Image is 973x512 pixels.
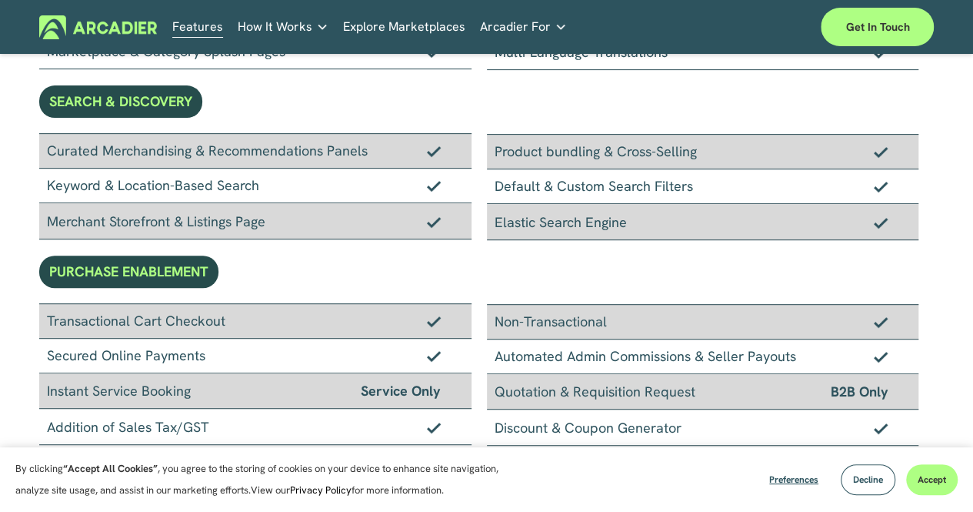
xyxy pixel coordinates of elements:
[427,350,441,361] img: Checkmark
[853,474,883,486] span: Decline
[480,15,567,39] a: folder dropdown
[487,169,919,204] div: Default & Custom Search Filters
[758,464,830,495] button: Preferences
[427,422,441,433] img: Checkmark
[874,316,888,327] img: Checkmark
[39,409,472,445] div: Addition of Sales Tax/GST
[39,133,472,169] div: Curated Merchandising & Recommendations Panels
[487,374,919,410] div: Quotation & Requisition Request
[39,169,472,203] div: Keyword & Location-Based Search
[172,15,223,39] a: Features
[874,181,888,192] img: Checkmark
[63,462,158,475] strong: “Accept All Cookies”
[427,316,441,326] img: Checkmark
[830,380,888,403] span: B2B Only
[39,85,202,118] div: SEARCH & DISCOVERY
[290,484,352,497] a: Privacy Policy
[39,256,218,288] div: PURCHASE ENABLEMENT
[841,464,895,495] button: Decline
[39,303,472,339] div: Transactional Cart Checkout
[896,438,973,512] div: Widget de chat
[238,16,312,38] span: How It Works
[874,423,888,433] img: Checkmark
[487,304,919,340] div: Non-Transactional
[487,204,919,240] div: Elastic Search Engine
[343,15,465,39] a: Explore Marketplaces
[39,15,157,39] img: Arcadier
[487,410,919,446] div: Discount & Coupon Generator
[896,438,973,512] iframe: Chat Widget
[874,351,888,362] img: Checkmark
[39,339,472,373] div: Secured Online Payments
[480,16,551,38] span: Arcadier For
[15,458,515,501] p: By clicking , you agree to the storing of cookies on your device to enhance site navigation, anal...
[821,8,934,46] a: Get in touch
[427,216,441,227] img: Checkmark
[874,146,888,157] img: Checkmark
[487,134,919,169] div: Product bundling & Cross-Selling
[874,217,888,228] img: Checkmark
[238,15,328,39] a: folder dropdown
[427,146,441,156] img: Checkmark
[39,203,472,239] div: Merchant Storefront & Listings Page
[487,340,919,374] div: Automated Admin Commissions & Seller Payouts
[361,380,441,402] span: Service Only
[39,373,472,409] div: Instant Service Booking
[427,180,441,191] img: Checkmark
[769,474,818,486] span: Preferences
